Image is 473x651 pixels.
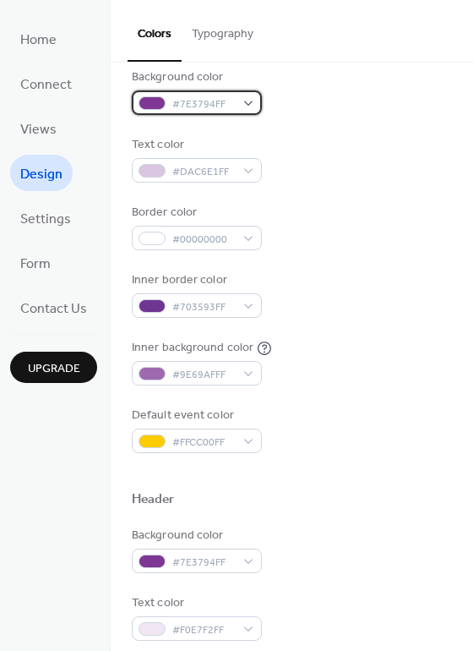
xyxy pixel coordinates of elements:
span: #FFCC00FF [172,434,235,451]
span: #9E69AFFF [172,366,235,384]
span: Form [20,251,51,277]
button: Upgrade [10,352,97,383]
span: #DAC6E1FF [172,163,235,181]
span: Design [20,161,63,188]
span: Settings [20,206,71,232]
span: Connect [20,72,72,98]
div: Default event color [132,407,258,424]
a: Connect [10,65,82,101]
div: Border color [132,204,258,222]
div: Text color [132,136,258,154]
span: Contact Us [20,296,87,322]
span: Home [20,27,57,53]
a: Home [10,20,67,57]
span: #00000000 [172,231,235,249]
div: Text color [132,594,258,612]
span: Views [20,117,57,143]
div: Background color [132,68,258,86]
div: Background color [132,527,258,544]
a: Settings [10,200,81,236]
a: Design [10,155,73,191]
a: Form [10,244,61,281]
span: #7E3794FF [172,96,235,113]
div: Inner border color [132,271,258,289]
span: Upgrade [28,360,80,378]
div: Inner background color [132,339,253,357]
span: #703593FF [172,298,235,316]
span: #F0E7F2FF [172,621,235,639]
div: Header [132,491,175,509]
a: Views [10,110,67,146]
span: #7E3794FF [172,554,235,572]
a: Contact Us [10,289,97,325]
